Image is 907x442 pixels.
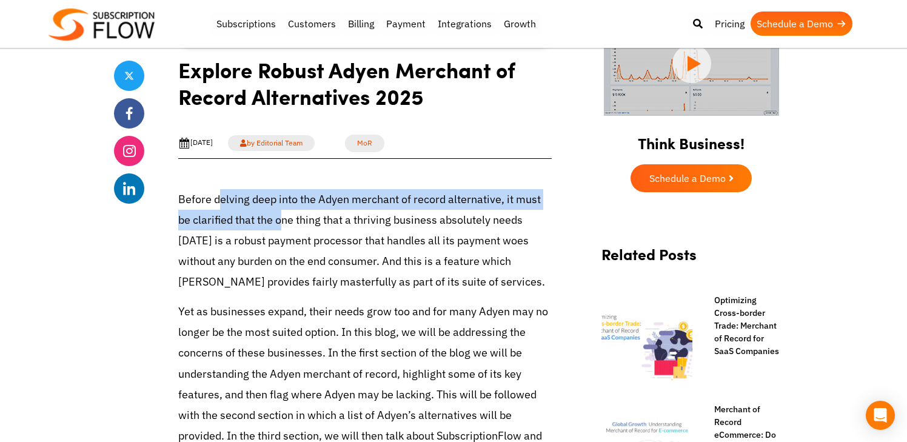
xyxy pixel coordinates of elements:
[498,12,542,36] a: Growth
[345,135,384,152] a: MoR
[228,135,315,151] a: by Editorial Team
[601,294,692,385] img: merchant of record for saas companies
[751,12,852,36] a: Schedule a Demo
[866,401,895,430] div: Open Intercom Messenger
[709,12,751,36] a: Pricing
[282,12,342,36] a: Customers
[178,56,552,119] h1: Explore Robust Adyen Merchant of Record Alternatives 2025
[702,294,781,358] a: Optimizing Cross-border Trade: Merchant of Record for SaaS Companies
[604,11,779,116] img: intro video
[178,137,213,149] div: [DATE]
[649,173,726,183] span: Schedule a Demo
[210,12,282,36] a: Subscriptions
[178,189,552,293] p: Before delving deep into the Adyen merchant of record alternative, it must be clarified that the ...
[49,8,155,41] img: Subscriptionflow
[589,119,793,158] h2: Think Business!
[631,164,752,192] a: Schedule a Demo
[601,246,781,275] h2: Related Posts
[342,12,380,36] a: Billing
[432,12,498,36] a: Integrations
[380,12,432,36] a: Payment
